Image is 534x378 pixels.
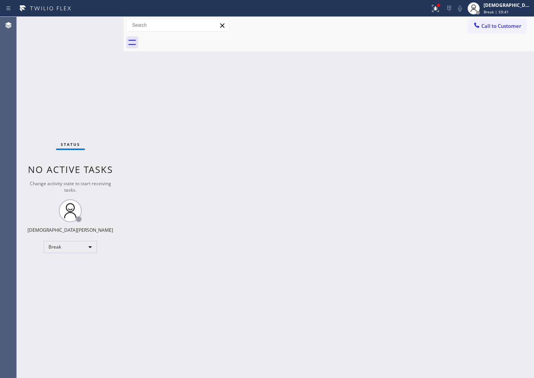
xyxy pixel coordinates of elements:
button: Call to Customer [468,19,526,33]
div: [DEMOGRAPHIC_DATA][PERSON_NAME] [28,227,113,233]
input: Search [126,19,229,31]
span: Change activity state to start receiving tasks. [30,180,111,193]
div: [DEMOGRAPHIC_DATA][PERSON_NAME] [484,2,532,8]
button: Mute [455,3,465,14]
span: Call to Customer [481,23,521,29]
span: No active tasks [28,163,113,176]
div: Break [44,241,97,253]
span: Break | 59:41 [484,9,509,15]
span: Status [61,142,80,147]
